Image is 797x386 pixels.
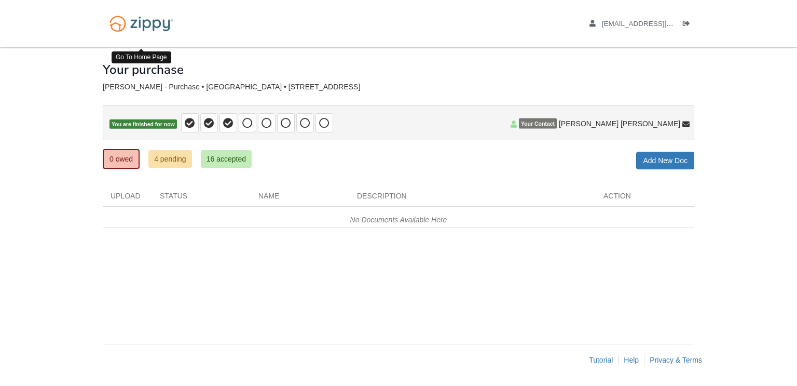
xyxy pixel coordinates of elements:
[519,118,557,129] span: Your Contact
[589,356,613,364] a: Tutorial
[350,216,447,224] em: No Documents Available Here
[112,51,171,63] div: Go To Home Page
[109,119,177,129] span: You are finished for now
[596,191,694,206] div: Action
[148,150,192,168] a: 4 pending
[602,20,721,28] span: angelharlan1996@gmail.com
[624,356,639,364] a: Help
[251,191,349,206] div: Name
[103,63,184,76] h1: Your purchase
[349,191,596,206] div: Description
[683,20,694,30] a: Log out
[201,150,252,168] a: 16 accepted
[650,356,702,364] a: Privacy & Terms
[103,191,152,206] div: Upload
[103,149,140,169] a: 0 owed
[103,10,180,37] img: Logo
[636,152,694,169] a: Add New Doc
[103,83,694,91] div: [PERSON_NAME] - Purchase • [GEOGRAPHIC_DATA] • [STREET_ADDRESS]
[152,191,251,206] div: Status
[559,118,680,129] span: [PERSON_NAME] [PERSON_NAME]
[589,20,721,30] a: edit profile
